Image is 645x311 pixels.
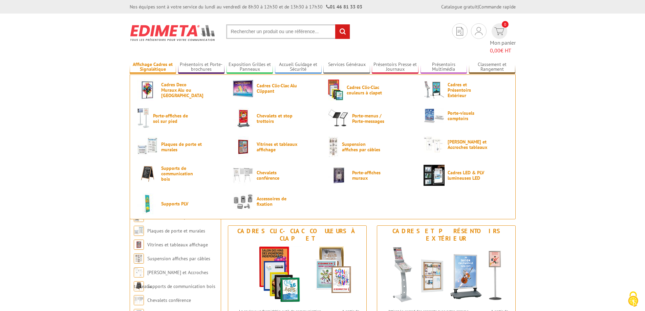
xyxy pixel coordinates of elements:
img: Cadres Clic-Clac Alu Clippant [233,80,254,97]
img: Chevalets conférence [134,295,144,305]
a: Cadres Clic-Clac Alu Clippant [233,80,317,97]
img: devis rapide [494,27,504,35]
strong: 01 46 81 33 03 [326,4,362,10]
img: Edimeta [130,20,216,45]
img: Chevalets et stop trottoirs [233,108,254,129]
img: Supports PLV [137,193,158,214]
a: Cadres et Présentoirs Extérieur [424,80,508,101]
span: [PERSON_NAME] et Accroches tableaux [448,139,488,150]
span: Cadres Clic-Clac Alu Clippant [257,83,297,94]
a: [PERSON_NAME] et Accroches tableaux [134,269,208,289]
input: rechercher [335,24,350,39]
span: Suspension affiches par câbles [342,141,383,152]
span: Chevalets et stop trottoirs [257,113,297,124]
a: Chevalets conférence [233,165,317,186]
img: Cadres Clic-Clac couleurs à clapet [328,80,344,101]
span: Cadres Clic-Clac couleurs à clapet [347,85,387,95]
span: Plaques de porte et murales [161,141,202,152]
span: Porte-menus / Porte-messages [352,113,393,124]
a: Présentoirs et Porte-brochures [178,62,225,73]
span: Cadres LED & PLV lumineuses LED [448,170,488,181]
a: Supports de communication bois [137,165,222,183]
img: Supports de communication bois [137,165,158,183]
a: Porte-affiches de sol sur pied [137,108,222,129]
span: € HT [490,47,516,54]
img: Chevalets conférence [233,165,254,186]
span: Mon panier [490,39,516,54]
a: Porte-affiches muraux [328,165,413,186]
img: Vitrines et tableaux affichage [134,240,144,250]
a: Porte-visuels comptoirs [424,108,508,124]
a: Chevalets conférence [147,297,191,303]
span: Porte-affiches muraux [352,170,393,181]
span: 0 [502,21,509,28]
img: Cadres et Présentoirs Extérieur [384,244,509,305]
a: Suspension affiches par câbles [328,136,413,157]
div: Nos équipes sont à votre service du lundi au vendredi de 8h30 à 12h30 et de 13h30 à 17h30 [130,3,362,10]
img: devis rapide [456,27,463,36]
input: Rechercher un produit ou une référence... [226,24,350,39]
div: Cadres et Présentoirs Extérieur [379,227,514,242]
span: Chevalets conférence [257,170,297,181]
img: Plaques de porte et murales [137,136,158,157]
img: Cadres Deco Muraux Alu ou Bois [137,80,158,101]
div: Cadres Clic-Clac couleurs à clapet [230,227,365,242]
img: Porte-affiches de sol sur pied [137,108,150,129]
a: Commande rapide [479,4,516,10]
a: devis rapide 0 Mon panier 0,00€ HT [490,23,516,54]
a: Catalogue gratuit [441,4,478,10]
img: Cadres et Présentoirs Extérieur [424,80,445,101]
a: Affichage Cadres et Signalétique [130,62,176,73]
img: Accessoires de fixation [233,193,254,210]
a: Cadres LED & PLV lumineuses LED [424,165,508,186]
a: Supports PLV [137,193,222,214]
span: Supports PLV [161,201,202,206]
a: Plaques de porte et murales [137,136,222,157]
img: Porte-affiches muraux [328,165,349,186]
img: Cadres Clic-Clac couleurs à clapet [235,244,360,305]
a: Accueil Guidage et Sécurité [275,62,322,73]
img: devis rapide [475,27,482,35]
a: Présentoirs Presse et Journaux [372,62,418,73]
div: | [441,3,516,10]
a: Supports de communication bois [147,283,215,289]
span: 0,00 [490,47,500,54]
a: Porte-visuels comptoirs [147,214,196,220]
span: Supports de communication bois [161,165,202,182]
a: Suspension affiches par câbles [147,256,210,262]
a: Présentoirs Multimédia [421,62,467,73]
img: Cadres LED & PLV lumineuses LED [424,165,445,186]
a: Exposition Grilles et Panneaux [227,62,273,73]
a: Cadres Clic-Clac couleurs à clapet [328,80,413,101]
span: Porte-affiches de sol sur pied [153,113,194,124]
img: Porte-visuels comptoirs [424,108,445,124]
img: Cimaises et Accroches tableaux [134,267,144,277]
button: Cookies (fenêtre modale) [621,288,645,311]
a: Cadres Deco Muraux Alu ou [GEOGRAPHIC_DATA] [137,80,222,101]
a: Vitrines et tableaux affichage [147,242,208,248]
span: Porte-visuels comptoirs [448,110,488,121]
img: Cookies (fenêtre modale) [625,291,642,308]
img: Plaques de porte et murales [134,226,144,236]
span: Cadres Deco Muraux Alu ou [GEOGRAPHIC_DATA] [161,82,202,98]
img: Cimaises et Accroches tableaux [424,136,445,153]
span: Accessoires de fixation [257,196,297,207]
a: Services Généraux [323,62,370,73]
a: Vitrines et tableaux affichage [233,136,317,157]
a: Accessoires de fixation [233,193,317,210]
a: Plaques de porte et murales [147,228,205,234]
a: Chevalets et stop trottoirs [233,108,317,129]
img: Suspension affiches par câbles [134,253,144,264]
img: Porte-menus / Porte-messages [328,108,349,129]
img: Vitrines et tableaux affichage [233,136,254,157]
a: Classement et Rangement [469,62,516,73]
a: [PERSON_NAME] et Accroches tableaux [424,136,508,153]
span: Vitrines et tableaux affichage [257,141,297,152]
a: Porte-menus / Porte-messages [328,108,413,129]
img: Suspension affiches par câbles [328,136,339,157]
span: Cadres et Présentoirs Extérieur [448,82,488,98]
